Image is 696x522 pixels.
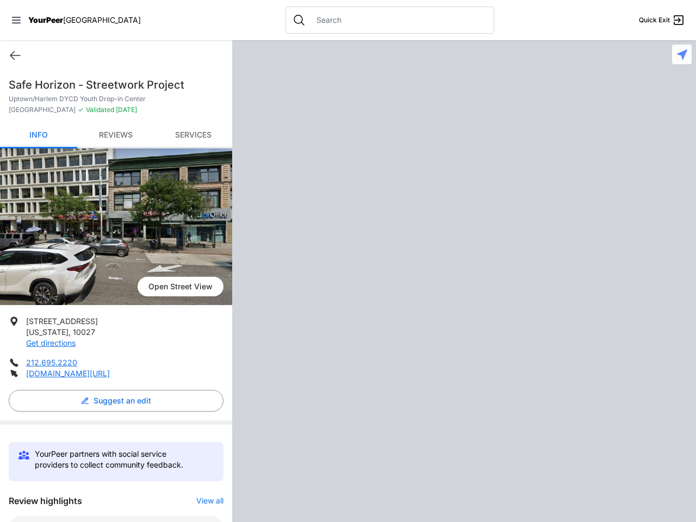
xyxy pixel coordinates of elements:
a: Quick Exit [639,14,685,27]
span: Quick Exit [639,16,670,24]
span: Validated [86,105,114,114]
a: Services [154,123,232,148]
span: 10027 [73,327,95,337]
span: Open Street View [138,277,223,296]
p: Uptown/Harlem DYCD Youth Drop-in Center [9,95,223,103]
span: [US_STATE] [26,327,69,337]
h1: Safe Horizon - Streetwork Project [9,77,223,92]
a: YourPeer[GEOGRAPHIC_DATA] [28,17,141,23]
span: ✓ [78,105,84,114]
span: [STREET_ADDRESS] [26,316,98,326]
p: YourPeer partners with social service providers to collect community feedback. [35,449,202,470]
h3: Review highlights [9,494,82,507]
span: [GEOGRAPHIC_DATA] [63,15,141,24]
a: 212.695.2220 [26,358,77,367]
a: Reviews [77,123,154,148]
button: View all [196,495,223,506]
a: [DOMAIN_NAME][URL] [26,369,110,378]
a: Get directions [26,338,76,347]
span: [DATE] [114,105,137,114]
span: YourPeer [28,15,63,24]
button: Suggest an edit [9,390,223,412]
span: , [69,327,71,337]
input: Search [310,15,487,26]
span: [GEOGRAPHIC_DATA] [9,105,76,114]
span: Suggest an edit [94,395,151,406]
